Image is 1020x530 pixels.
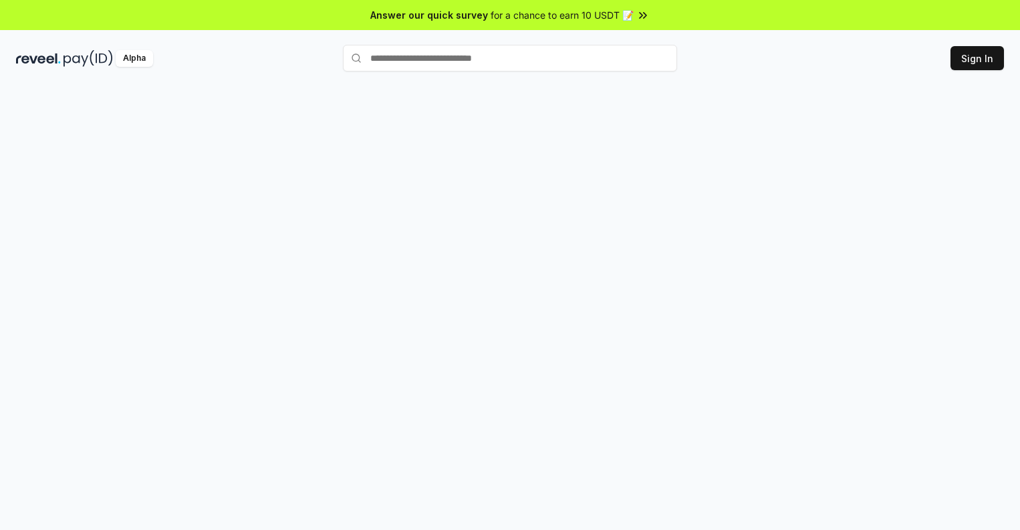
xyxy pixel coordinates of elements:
[16,50,61,67] img: reveel_dark
[63,50,113,67] img: pay_id
[370,8,488,22] span: Answer our quick survey
[950,46,1004,70] button: Sign In
[116,50,153,67] div: Alpha
[491,8,634,22] span: for a chance to earn 10 USDT 📝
